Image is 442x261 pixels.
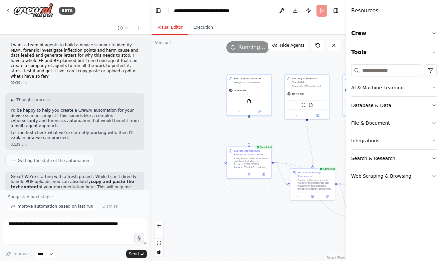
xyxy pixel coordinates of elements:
button: Search & Research [351,150,437,167]
span: Running... [238,43,265,51]
button: zoom in [155,221,163,230]
img: Logo [13,3,53,18]
button: Execution [188,21,218,35]
g: Edge from 75d2a016-373d-4a5d-b823-31e8c2b08cdc to 481bc401-16d8-43e8-b5c0-59bcb0ea2216 [274,161,288,186]
button: ▶Thought process [11,97,50,103]
nav: breadcrumb [174,7,230,14]
button: Crew [351,24,437,43]
g: Edge from bd21f9cb-2618-47e3-b8cb-0dea25dae740 to 481bc401-16d8-43e8-b5c0-59bcb0ea2216 [305,121,314,166]
button: Open in side panel [321,194,333,198]
button: Database & Data [351,97,437,114]
button: fit view [155,239,163,247]
button: Send [126,250,147,258]
strong: copy and paste the text content [11,179,134,189]
button: Improve automation based on last run [8,202,96,211]
button: Tools [351,43,437,62]
button: Integrations [351,132,437,149]
button: View output [241,172,257,177]
div: Completed [318,167,337,171]
span: gpt-4o-mini [292,92,304,95]
button: Dismiss [99,202,121,211]
span: gpt-4o-mini [234,89,246,92]
button: Improve [3,250,32,258]
div: React Flow controls [155,221,163,256]
span: Send [129,251,139,257]
div: Version 1 [155,40,172,45]
span: Dismiss [102,204,118,209]
div: Security & Forensics SpecialistEnsure the Offboarder tool meets the highest security standards, p... [284,74,330,120]
div: BETA [59,7,75,15]
div: Design and oversee the complete system architecture for the Offboarder device scanner project, en... [234,81,269,84]
button: Open in side panel [307,113,328,118]
img: FileReadTool [247,99,251,103]
div: Tools [351,62,437,190]
div: Lead System ArchitectDesign and oversee the complete system architecture for the Offboarder devic... [226,74,272,116]
div: Analyze the current Offboarder codebase including the frontend (HTML/CSS/JS), backend (Flask API)... [234,157,269,169]
span: Improve automation based on last run [16,204,93,209]
span: ▶ [11,97,14,103]
p: Let me first check what we're currently working with, then I'll explain how we can proceed. [11,130,139,141]
a: React Flow attribution [327,256,345,260]
button: View output [305,194,320,198]
div: 02:39 pm [11,80,139,85]
div: Ensure the Offboarder tool meets the highest security standards, properly handles sensitive foren... [292,85,327,88]
span: Getting the state of the automation [18,158,89,163]
div: Conduct a thorough security review of the Offboarder tool focusing on data handling, privacy prot... [297,179,333,190]
span: Hide Agents [280,43,304,48]
div: Lead System Architect [234,77,269,80]
p: Great! We're starting with a fresh project. While I can't directly handle PDF uploads, you can ab... [11,174,139,195]
button: Open in side panel [257,172,270,177]
div: CompletedSystem Architecture Review & OptimizationAnalyze the current Offboarder codebase includi... [226,147,272,179]
div: Security & Forensics Specialist [292,77,327,84]
button: Web Scraping & Browsing [351,167,437,185]
g: Edge from 13db9c67-9b4b-44d2-a839-8b861682bace to 75d2a016-373d-4a5d-b823-31e8c2b08cdc [247,118,251,145]
button: Hide Agents [268,40,308,51]
button: Click to speak your automation idea [134,233,144,243]
button: Hide right sidebar [331,6,341,15]
span: Thought process [16,97,50,103]
h4: Resources [351,7,379,15]
button: Hide left sidebar [154,6,163,15]
div: CompletedSecurity & Privacy AssessmentConduct a thorough security review of the Offboarder tool f... [290,168,335,200]
button: File & Document [351,114,437,132]
img: FileReadTool [308,103,313,107]
p: I want a team of agents to build a device scanner to identify MDM, forensic investigate inflectio... [11,43,139,79]
button: AI & Machine Learning [351,79,437,96]
div: Completed [255,145,273,149]
p: I'd be happy to help you create a CrewAI automation for your device scanner project! This sounds ... [11,108,139,129]
span: Improve [12,251,29,257]
button: toggle interactivity [155,247,163,256]
div: System Architecture Review & Optimization [234,149,269,156]
img: ScrapeWebsiteTool [301,103,306,107]
button: Visual Editor [152,21,188,35]
button: Start a new chat [134,24,144,32]
button: Open in side panel [249,110,270,114]
button: Switch to previous chat [115,24,131,32]
p: Suggested next steps: [8,194,142,200]
div: Security & Privacy Assessment [297,171,333,178]
div: 02:39 pm [11,142,139,147]
button: zoom out [155,230,163,239]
